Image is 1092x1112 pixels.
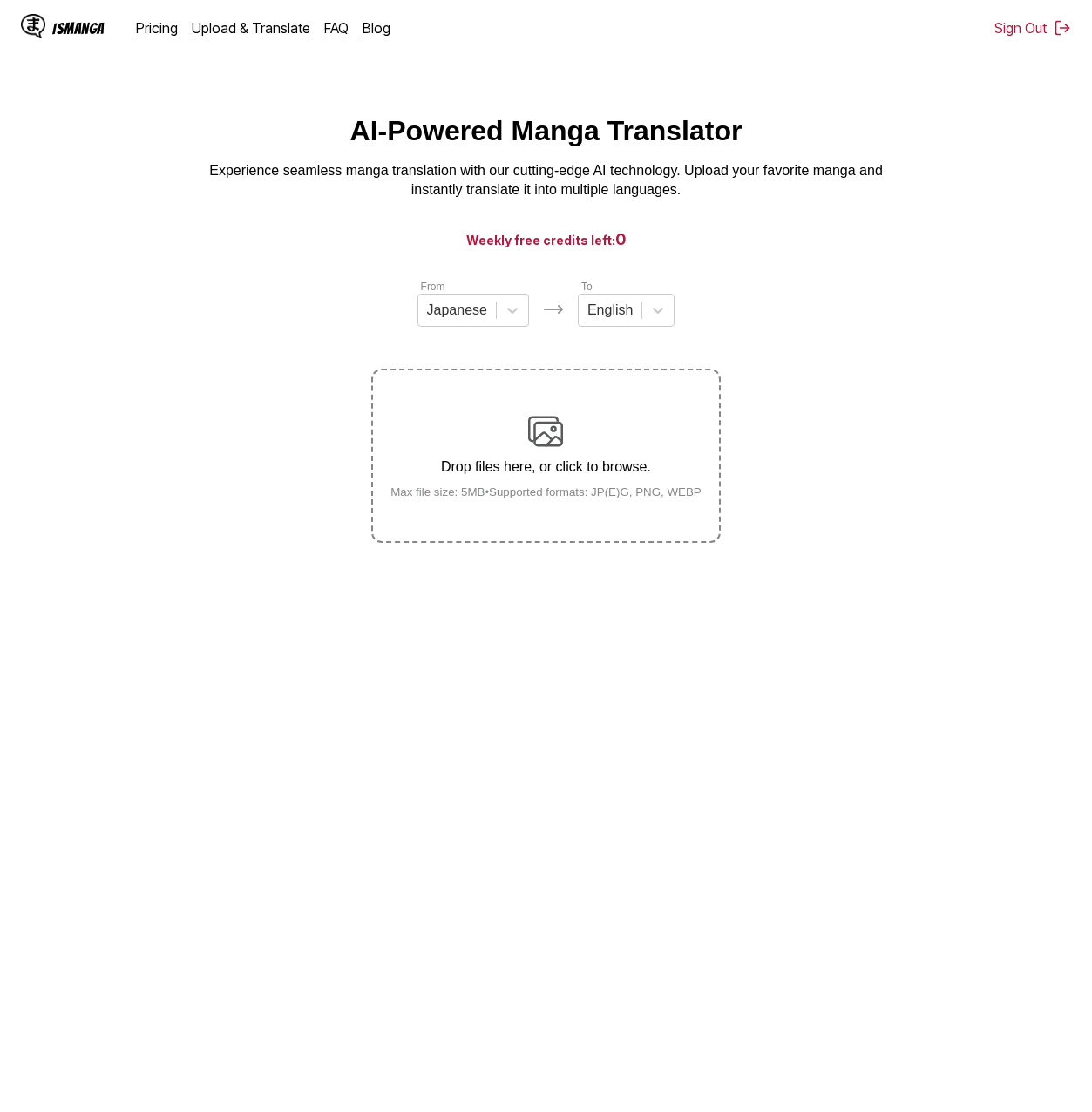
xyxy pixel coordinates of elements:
a: FAQ [324,19,349,37]
small: Max file size: 5MB • Supported formats: JP(E)G, PNG, WEBP [376,485,716,498]
p: Experience seamless manga translation with our cutting-edge AI technology. Upload your favorite m... [198,161,895,200]
div: IsManga [52,20,105,37]
p: Drop files here, or click to browse. [376,459,716,475]
h3: Weekly free credits left: [42,228,1050,250]
span: 0 [615,230,627,248]
label: To [581,281,593,293]
h1: AI-Powered Manga Translator [350,115,743,147]
img: Languages icon [543,299,564,320]
img: Sign out [1054,19,1071,37]
a: Upload & Translate [192,19,310,37]
img: IsManga Logo [21,14,45,38]
label: From [421,281,445,293]
a: Blog [363,19,390,37]
a: IsManga LogoIsManga [21,14,136,42]
a: Pricing [136,19,178,37]
button: Sign Out [994,19,1071,37]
